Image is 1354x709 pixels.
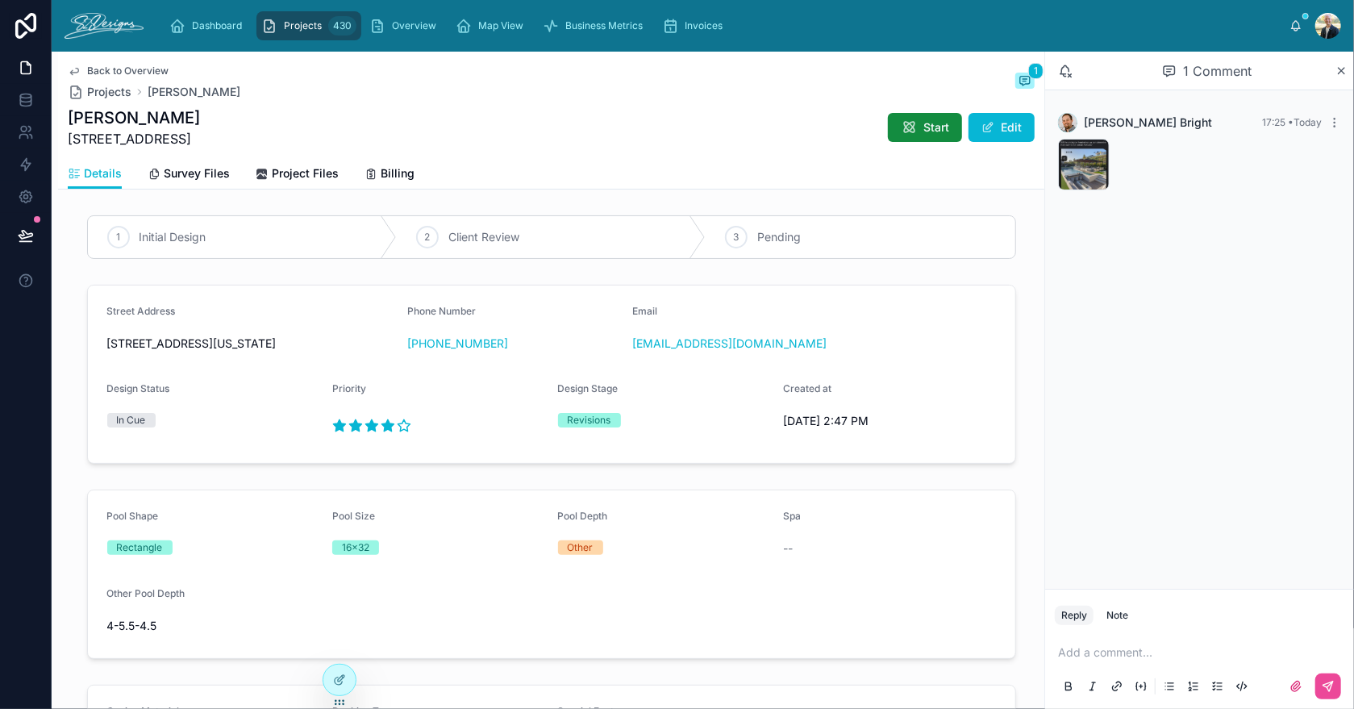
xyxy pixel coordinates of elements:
[332,510,375,522] span: Pool Size
[87,84,131,100] span: Projects
[87,65,169,77] span: Back to Overview
[117,413,146,427] div: In Cue
[164,165,230,181] span: Survey Files
[107,587,185,599] span: Other Pool Depth
[1015,73,1035,92] button: 1
[1262,116,1322,128] span: 17:25 • Today
[568,413,611,427] div: Revisions
[757,229,801,245] span: Pending
[65,13,144,39] img: App logo
[272,165,339,181] span: Project Files
[1183,61,1252,81] span: 1 Comment
[84,165,122,181] span: Details
[68,129,200,148] span: [STREET_ADDRESS]
[568,540,594,555] div: Other
[633,305,658,317] span: Email
[284,19,322,32] span: Projects
[192,19,242,32] span: Dashboard
[407,305,476,317] span: Phone Number
[1084,115,1212,131] span: [PERSON_NAME] Bright
[783,540,793,557] span: --
[1028,63,1044,79] span: 1
[451,11,535,40] a: Map View
[888,113,962,142] button: Start
[1055,606,1094,625] button: Reply
[392,19,436,32] span: Overview
[107,336,395,352] span: [STREET_ADDRESS][US_STATE]
[685,19,723,32] span: Invoices
[565,19,643,32] span: Business Metrics
[558,510,608,522] span: Pool Depth
[734,231,739,244] span: 3
[923,119,949,136] span: Start
[407,336,508,352] a: [PHONE_NUMBER]
[969,113,1035,142] button: Edit
[140,229,206,245] span: Initial Design
[148,159,230,191] a: Survey Files
[1106,609,1128,622] div: Note
[1100,606,1135,625] button: Note
[424,231,430,244] span: 2
[107,510,159,522] span: Pool Shape
[68,84,131,100] a: Projects
[116,231,120,244] span: 1
[107,382,170,394] span: Design Status
[68,65,169,77] a: Back to Overview
[381,165,415,181] span: Billing
[538,11,654,40] a: Business Metrics
[783,382,831,394] span: Created at
[332,382,366,394] span: Priority
[783,510,801,522] span: Spa
[148,84,240,100] a: [PERSON_NAME]
[448,229,519,245] span: Client Review
[256,11,361,40] a: Projects430
[478,19,523,32] span: Map View
[657,11,734,40] a: Invoices
[365,159,415,191] a: Billing
[342,540,369,555] div: 16x32
[365,11,448,40] a: Overview
[68,106,200,129] h1: [PERSON_NAME]
[107,618,320,634] span: 4-5.5-4.5
[117,540,163,555] div: Rectangle
[68,159,122,190] a: Details
[165,11,253,40] a: Dashboard
[107,305,176,317] span: Street Address
[328,16,356,35] div: 430
[633,336,827,352] a: [EMAIL_ADDRESS][DOMAIN_NAME]
[558,382,619,394] span: Design Stage
[256,159,339,191] a: Project Files
[783,413,996,429] span: [DATE] 2:47 PM
[156,8,1289,44] div: scrollable content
